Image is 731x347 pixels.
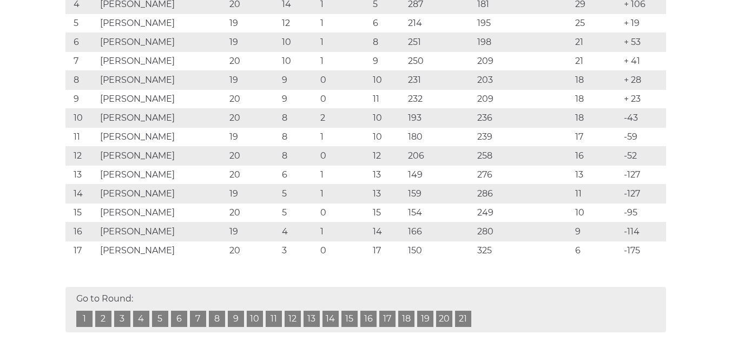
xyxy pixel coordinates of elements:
td: 180 [405,128,475,147]
td: 15 [65,204,98,222]
td: 239 [475,128,572,147]
td: 6 [65,33,98,52]
td: 11 [65,128,98,147]
td: 276 [475,166,572,185]
td: 1 [318,222,370,241]
td: 17 [572,128,621,147]
td: [PERSON_NAME] [97,204,227,222]
td: 214 [405,14,475,33]
a: 7 [190,311,206,327]
td: 231 [405,71,475,90]
td: + 19 [621,14,666,33]
td: + 28 [621,71,666,90]
td: 10 [65,109,98,128]
td: -175 [621,241,666,260]
td: 8 [279,128,318,147]
td: 10 [370,109,405,128]
td: 20 [227,109,279,128]
a: 2 [95,311,111,327]
td: 14 [65,185,98,204]
div: Go to Round: [65,287,666,332]
td: 20 [227,241,279,260]
td: -127 [621,185,666,204]
td: [PERSON_NAME] [97,166,227,185]
td: 20 [227,166,279,185]
td: 2 [318,109,370,128]
td: + 41 [621,52,666,71]
a: 12 [285,311,301,327]
td: 8 [370,33,405,52]
td: -114 [621,222,666,241]
td: 159 [405,185,475,204]
td: + 23 [621,90,666,109]
td: 5 [279,204,318,222]
td: [PERSON_NAME] [97,222,227,241]
td: -52 [621,147,666,166]
td: 8 [65,71,98,90]
td: 286 [475,185,572,204]
a: 14 [322,311,339,327]
td: 1 [318,166,370,185]
td: 280 [475,222,572,241]
a: 10 [247,311,263,327]
td: 0 [318,90,370,109]
td: 10 [370,71,405,90]
td: 6 [279,166,318,185]
td: 209 [475,52,572,71]
td: [PERSON_NAME] [97,128,227,147]
td: + 53 [621,33,666,52]
td: 25 [572,14,621,33]
a: 5 [152,311,168,327]
td: [PERSON_NAME] [97,33,227,52]
td: [PERSON_NAME] [97,52,227,71]
td: 11 [572,185,621,204]
td: 9 [279,90,318,109]
td: 17 [65,241,98,260]
a: 20 [436,311,452,327]
td: 16 [65,222,98,241]
td: -95 [621,204,666,222]
td: 236 [475,109,572,128]
td: 10 [279,33,318,52]
a: 3 [114,311,130,327]
td: [PERSON_NAME] [97,147,227,166]
a: 21 [455,311,471,327]
td: 19 [227,185,279,204]
td: 11 [370,90,405,109]
td: 5 [279,185,318,204]
td: 258 [475,147,572,166]
td: 209 [475,90,572,109]
td: 1 [318,128,370,147]
td: 3 [279,241,318,260]
td: 1 [318,185,370,204]
a: 17 [379,311,396,327]
td: 15 [370,204,405,222]
td: 0 [318,241,370,260]
td: 250 [405,52,475,71]
td: 149 [405,166,475,185]
a: 19 [417,311,433,327]
td: 5 [65,14,98,33]
td: 18 [572,90,621,109]
a: 11 [266,311,282,327]
td: 150 [405,241,475,260]
td: 12 [370,147,405,166]
td: 20 [227,52,279,71]
td: 19 [227,128,279,147]
td: 9 [279,71,318,90]
td: 20 [227,204,279,222]
td: 8 [279,109,318,128]
a: 16 [360,311,377,327]
td: 249 [475,204,572,222]
td: 19 [227,33,279,52]
td: 18 [572,71,621,90]
td: 13 [370,166,405,185]
a: 6 [171,311,187,327]
td: 7 [65,52,98,71]
td: [PERSON_NAME] [97,14,227,33]
td: 16 [572,147,621,166]
a: 18 [398,311,414,327]
td: 9 [65,90,98,109]
td: -43 [621,109,666,128]
td: 4 [279,222,318,241]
